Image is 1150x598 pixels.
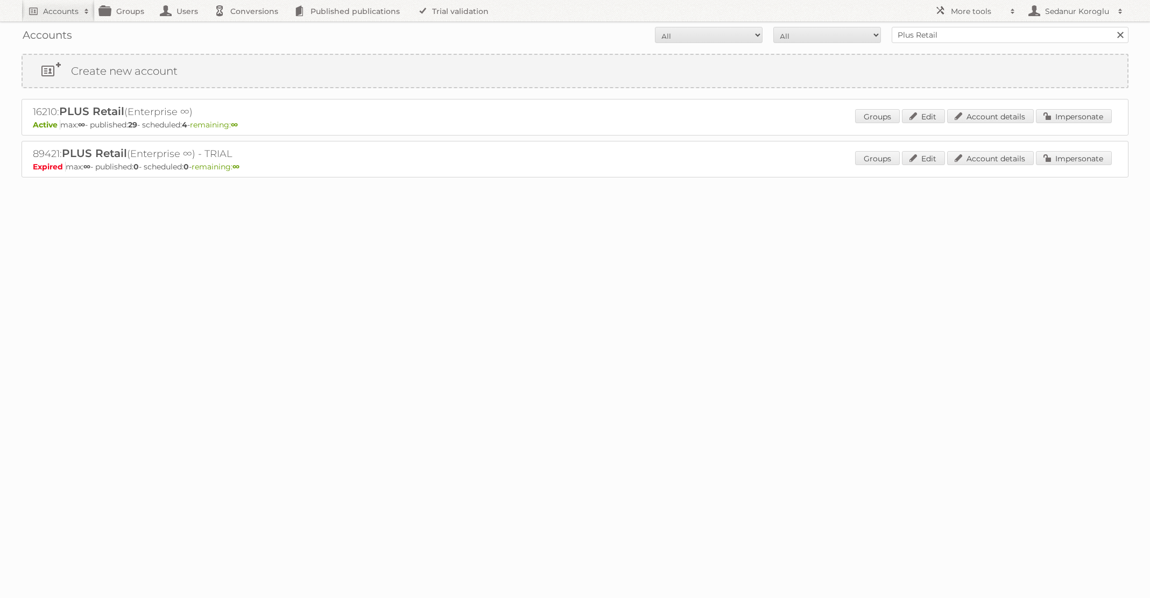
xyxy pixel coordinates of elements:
a: Edit [902,151,945,165]
a: Account details [947,109,1034,123]
strong: 29 [128,120,137,130]
h2: 89421: (Enterprise ∞) - TRIAL [33,147,410,161]
span: remaining: [192,162,239,172]
strong: ∞ [231,120,238,130]
strong: ∞ [78,120,85,130]
a: Account details [947,151,1034,165]
span: PLUS Retail [59,105,124,118]
strong: ∞ [232,162,239,172]
span: remaining: [190,120,238,130]
a: Groups [855,109,900,123]
p: max: - published: - scheduled: - [33,120,1117,130]
strong: 0 [184,162,189,172]
p: max: - published: - scheduled: - [33,162,1117,172]
h2: Sedanur Koroglu [1042,6,1112,17]
a: Groups [855,151,900,165]
a: Create new account [23,55,1127,87]
h2: Accounts [43,6,79,17]
strong: ∞ [83,162,90,172]
h2: 16210: (Enterprise ∞) [33,105,410,119]
a: Impersonate [1036,151,1112,165]
a: Edit [902,109,945,123]
span: PLUS Retail [62,147,127,160]
h2: More tools [951,6,1005,17]
strong: 4 [182,120,187,130]
span: Active [33,120,60,130]
a: Impersonate [1036,109,1112,123]
strong: 0 [133,162,139,172]
span: Expired [33,162,66,172]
